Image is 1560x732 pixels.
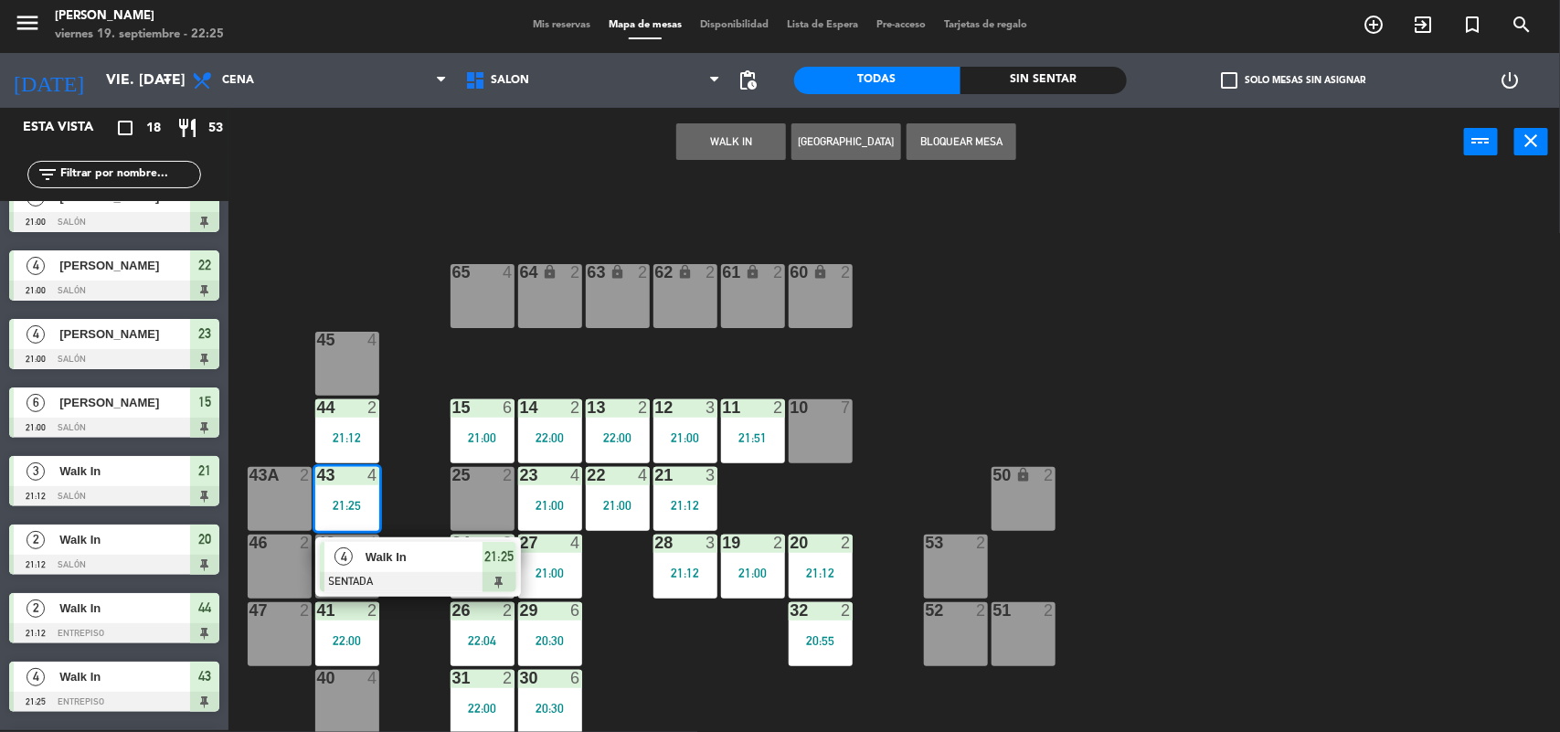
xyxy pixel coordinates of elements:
[518,702,582,715] div: 20:30
[706,467,716,483] div: 3
[58,164,200,185] input: Filtrar por nombre...
[841,264,852,281] div: 2
[1521,130,1543,152] i: close
[1221,72,1365,89] label: Solo mesas sin asignar
[452,399,453,416] div: 15
[721,431,785,444] div: 21:51
[520,467,521,483] div: 23
[600,20,691,30] span: Mapa de mesas
[27,257,45,275] span: 4
[706,264,716,281] div: 2
[926,602,927,619] div: 52
[367,670,378,686] div: 4
[59,599,190,618] span: Walk In
[638,264,649,281] div: 2
[484,546,514,568] span: 21:25
[367,602,378,619] div: 2
[198,391,211,413] span: 15
[520,264,521,281] div: 64
[676,123,786,160] button: WALK IN
[588,264,589,281] div: 63
[1221,72,1237,89] span: check_box_outline_blank
[588,467,589,483] div: 22
[198,460,211,482] span: 21
[317,467,318,483] div: 43
[586,499,650,512] div: 21:00
[367,332,378,348] div: 4
[198,665,211,687] span: 43
[520,602,521,619] div: 29
[518,431,582,444] div: 22:00
[27,599,45,618] span: 2
[655,399,656,416] div: 12
[300,602,311,619] div: 2
[588,399,589,416] div: 13
[249,467,250,483] div: 43A
[791,399,791,416] div: 10
[812,264,828,280] i: lock
[27,668,45,686] span: 4
[14,9,41,37] i: menu
[1363,14,1385,36] i: add_circle_outline
[867,20,935,30] span: Pre-acceso
[1464,128,1498,155] button: power_input
[452,535,453,551] div: 24
[367,467,378,483] div: 4
[503,535,514,551] div: 3
[841,399,852,416] div: 7
[789,567,853,579] div: 21:12
[586,431,650,444] div: 22:00
[773,535,784,551] div: 2
[1461,14,1483,36] i: turned_in_not
[451,634,515,647] div: 22:04
[503,670,514,686] div: 2
[317,332,318,348] div: 45
[677,264,693,280] i: lock
[176,117,198,139] i: restaurant
[723,264,724,281] div: 61
[1044,467,1055,483] div: 2
[570,264,581,281] div: 2
[570,467,581,483] div: 4
[367,535,378,551] div: 4
[198,528,211,550] span: 20
[55,26,224,44] div: viernes 19. septiembre - 22:25
[27,462,45,481] span: 3
[315,431,379,444] div: 21:12
[638,467,649,483] div: 4
[249,535,250,551] div: 46
[452,670,453,686] div: 31
[653,499,717,512] div: 21:12
[59,393,190,412] span: [PERSON_NAME]
[653,431,717,444] div: 21:00
[55,7,224,26] div: [PERSON_NAME]
[249,602,250,619] div: 47
[114,117,136,139] i: crop_square
[791,264,791,281] div: 60
[366,547,483,567] span: Walk In
[59,461,190,481] span: Walk In
[222,74,254,87] span: Cena
[745,264,760,280] i: lock
[638,399,649,416] div: 2
[198,597,211,619] span: 44
[300,467,311,483] div: 2
[841,535,852,551] div: 2
[773,264,784,281] div: 2
[791,123,901,160] button: [GEOGRAPHIC_DATA]
[1470,130,1492,152] i: power_input
[1015,467,1031,483] i: lock
[723,399,724,416] div: 11
[27,531,45,549] span: 2
[976,602,987,619] div: 2
[691,20,778,30] span: Disponibilidad
[773,399,784,416] div: 2
[653,567,717,579] div: 21:12
[841,602,852,619] div: 2
[208,118,223,139] span: 53
[59,667,190,686] span: Walk In
[315,499,379,512] div: 21:25
[706,399,716,416] div: 3
[156,69,178,91] i: arrow_drop_down
[520,535,521,551] div: 27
